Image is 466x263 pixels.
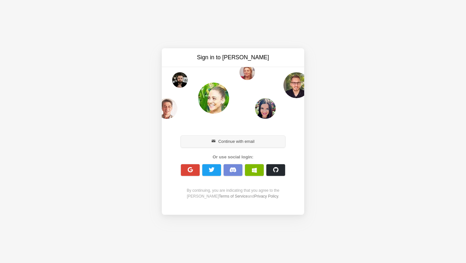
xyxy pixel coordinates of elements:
button: Continue with email [181,136,285,147]
div: Or use social login: [177,154,289,160]
a: Privacy Policy [254,194,278,199]
div: By continuing, you are indicating that you agree to the [PERSON_NAME] and . [177,188,289,199]
h3: Sign in to [PERSON_NAME] [179,53,287,62]
a: Terms of Service [219,194,248,199]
